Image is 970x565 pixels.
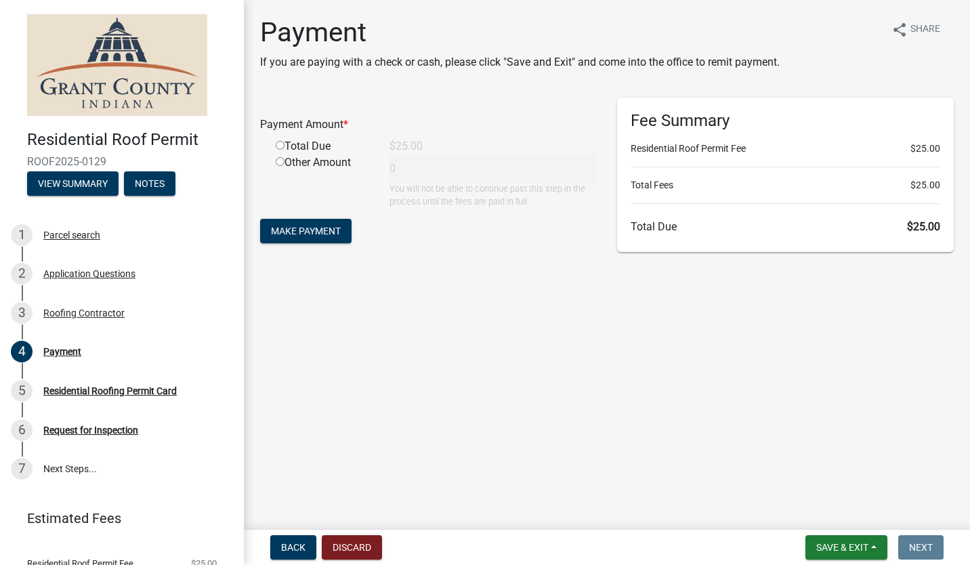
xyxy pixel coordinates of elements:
[11,302,33,324] div: 3
[322,535,382,560] button: Discard
[43,269,135,278] div: Application Questions
[909,542,933,553] span: Next
[43,308,125,318] div: Roofing Contractor
[260,16,780,49] h1: Payment
[250,117,607,133] div: Payment Amount
[11,341,33,362] div: 4
[910,22,940,38] span: Share
[266,154,379,208] div: Other Amount
[907,220,940,233] span: $25.00
[898,535,944,560] button: Next
[11,505,222,532] a: Estimated Fees
[11,458,33,480] div: 7
[11,263,33,285] div: 2
[27,14,207,116] img: Grant County, Indiana
[270,535,316,560] button: Back
[260,219,352,243] button: Make Payment
[631,220,940,233] h6: Total Due
[27,130,233,150] h4: Residential Roof Permit
[881,16,951,43] button: shareShare
[11,380,33,402] div: 5
[260,54,780,70] p: If you are paying with a check or cash, please click "Save and Exit" and come into the office to ...
[910,178,940,192] span: $25.00
[805,535,887,560] button: Save & Exit
[266,138,379,154] div: Total Due
[816,542,868,553] span: Save & Exit
[124,179,175,190] wm-modal-confirm: Notes
[631,111,940,131] h6: Fee Summary
[631,178,940,192] li: Total Fees
[11,419,33,441] div: 6
[631,142,940,156] li: Residential Roof Permit Fee
[271,226,341,236] span: Make Payment
[43,386,177,396] div: Residential Roofing Permit Card
[910,142,940,156] span: $25.00
[43,425,138,435] div: Request for Inspection
[43,230,100,240] div: Parcel search
[891,22,908,38] i: share
[281,542,305,553] span: Back
[43,347,81,356] div: Payment
[124,171,175,196] button: Notes
[27,155,217,168] span: ROOF2025-0129
[11,224,33,246] div: 1
[27,171,119,196] button: View Summary
[27,179,119,190] wm-modal-confirm: Summary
